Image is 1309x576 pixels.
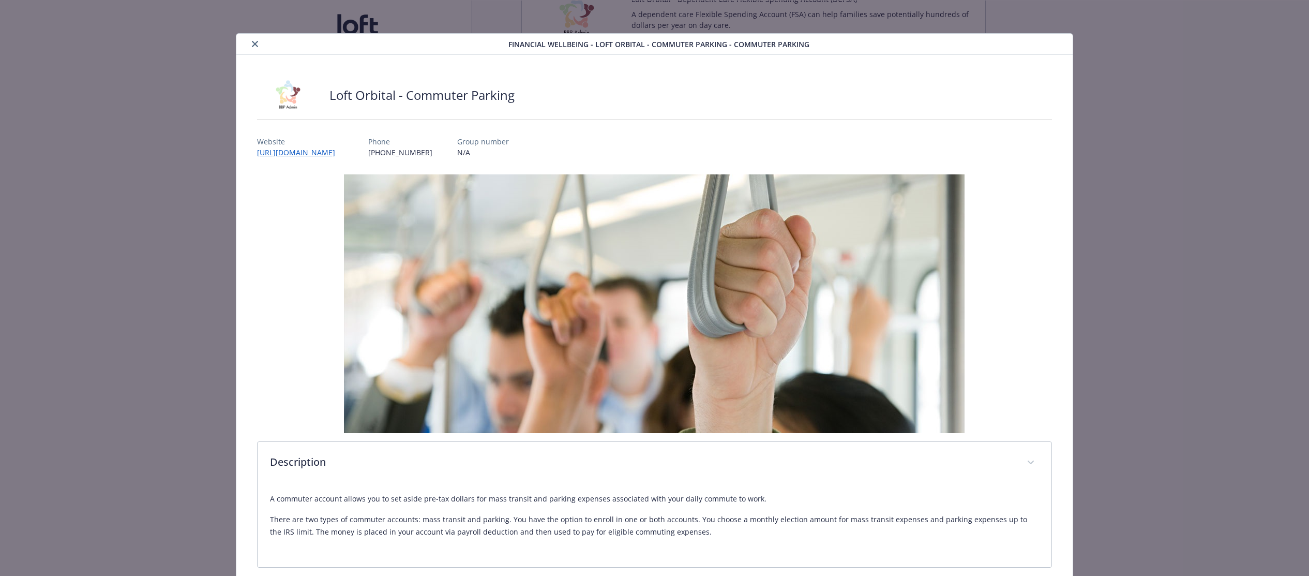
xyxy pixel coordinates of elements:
[368,136,432,147] p: Phone
[270,513,1040,538] p: There are two types of commuter accounts: mass transit and parking. You have the option to enroll...
[257,80,319,111] img: BBP Administration
[257,147,343,157] a: [URL][DOMAIN_NAME]
[249,38,261,50] button: close
[457,136,509,147] p: Group number
[270,454,1015,470] p: Description
[329,86,515,104] h2: Loft Orbital - Commuter Parking
[257,136,343,147] p: Website
[368,147,432,158] p: [PHONE_NUMBER]
[258,442,1052,484] div: Description
[270,493,1040,505] p: A commuter account allows you to set aside pre-tax dollars for mass transit and parking expenses ...
[258,484,1052,567] div: Description
[344,174,965,433] img: banner
[508,39,809,50] span: Financial Wellbeing - Loft Orbital - Commuter Parking - Commuter Parking
[457,147,509,158] p: N/A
